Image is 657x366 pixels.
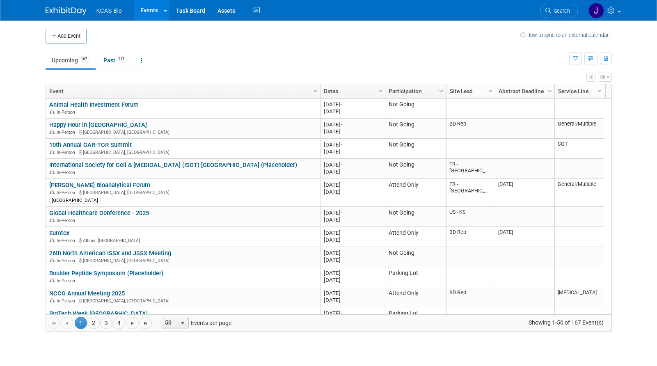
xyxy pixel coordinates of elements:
div: [DATE] [324,310,381,317]
a: Event [49,84,315,98]
a: Column Settings [437,84,446,96]
div: [DATE] [324,141,381,148]
a: Participation [389,84,440,98]
button: Add Event [46,29,87,43]
td: Parking Lot [385,267,446,287]
a: Search [540,4,578,18]
a: [PERSON_NAME] Bioanalytical Forum [49,181,150,189]
img: In-Person Event [50,258,55,262]
a: Column Settings [595,84,604,96]
a: Eurotox [49,229,69,237]
span: - [341,101,342,108]
span: - [341,310,342,316]
span: Column Settings [547,88,553,94]
td: [DATE] [495,227,554,247]
div: [GEOGRAPHIC_DATA], [GEOGRAPHIC_DATA] [49,189,316,196]
a: Go to the previous page [61,317,73,329]
img: In-Person Event [50,278,55,282]
span: 217 [116,56,127,62]
td: CGT [554,139,604,159]
a: 10th Annual CAR-TCR Summit [49,141,132,149]
a: BioTech Week [GEOGRAPHIC_DATA] [49,310,148,317]
div: [DATE] [324,209,381,216]
td: BD Rep [446,287,495,307]
img: In-Person Event [50,238,55,242]
td: Not Going [385,159,446,179]
td: [DATE] [495,179,554,207]
span: - [341,270,342,276]
span: In-Person [57,258,78,263]
div: [GEOGRAPHIC_DATA], [GEOGRAPHIC_DATA] [49,257,316,264]
td: BD Rep [446,119,495,139]
span: - [341,142,342,148]
span: Go to the first page [50,320,57,327]
div: [DATE] [324,297,381,304]
span: In-Person [57,130,78,135]
div: [DATE] [324,181,381,188]
div: [GEOGRAPHIC_DATA], [GEOGRAPHIC_DATA] [49,128,316,135]
span: Column Settings [377,88,384,94]
span: - [341,230,342,236]
span: 50 [163,317,177,329]
span: 1 [75,317,87,329]
span: In-Person [57,170,78,175]
div: [DATE] [324,216,381,223]
a: Past217 [97,53,133,68]
span: Go to the last page [142,320,149,327]
div: [DATE] [324,290,381,297]
span: - [341,210,342,216]
a: Boulder Peptide Symposium (Placeholder) [49,270,163,277]
a: 2 [87,317,100,329]
div: [DATE] [324,168,381,175]
td: Attend Only [385,287,446,307]
div: [DATE] [324,256,381,263]
div: Athina, [GEOGRAPHIC_DATA] [49,237,316,244]
span: In-Person [57,278,78,284]
span: In-Person [57,190,78,195]
td: FR - [GEOGRAPHIC_DATA] [446,159,495,179]
img: In-Person Event [50,218,55,222]
td: Not Going [385,247,446,267]
a: Column Settings [486,84,495,96]
img: In-Person Event [50,190,55,194]
img: In-Person Event [50,150,55,154]
td: Parking Lot [385,307,446,327]
a: Column Settings [545,84,554,96]
img: In-Person Event [50,110,55,114]
td: US - KS [446,207,495,227]
a: NCCG Annual Meeting 2025 [49,290,125,297]
span: select [179,320,186,327]
span: In-Person [57,150,78,155]
td: Not Going [385,139,446,159]
td: BD Rep [446,227,495,247]
img: In-Person Event [50,170,55,174]
div: [DATE] [324,128,381,135]
div: [DATE] [324,277,381,284]
a: Global Healthcare Conference - 2025 [49,209,149,217]
div: [DATE] [324,108,381,115]
a: Column Settings [311,84,320,96]
a: Upcoming167 [46,53,96,68]
div: [GEOGRAPHIC_DATA] [49,197,101,204]
a: Happy Hour in [GEOGRAPHIC_DATA] [49,121,147,128]
span: Go to the previous page [64,320,70,327]
a: 26th North American ISSX and JSSX Meeting [49,249,171,257]
div: [DATE] [324,229,381,236]
a: 3 [100,317,112,329]
td: General/Multiple [554,179,604,207]
a: 4 [113,317,125,329]
a: Go to the last page [140,317,152,329]
a: Animal Health Investment Forum [49,101,139,108]
img: In-Person Event [50,298,55,302]
a: International Society for Cell & [MEDICAL_DATA] (ISCT) [GEOGRAPHIC_DATA] (Placeholder) [49,161,297,169]
span: In-Person [57,238,78,243]
span: 167 [78,56,89,62]
div: [DATE] [324,270,381,277]
span: Column Settings [596,88,603,94]
td: Not Going [385,119,446,139]
span: - [341,121,342,128]
span: KCAS Bio [96,7,122,14]
td: FR - [GEOGRAPHIC_DATA] [446,179,495,207]
td: [MEDICAL_DATA] [554,287,604,307]
td: Not Going [385,98,446,119]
